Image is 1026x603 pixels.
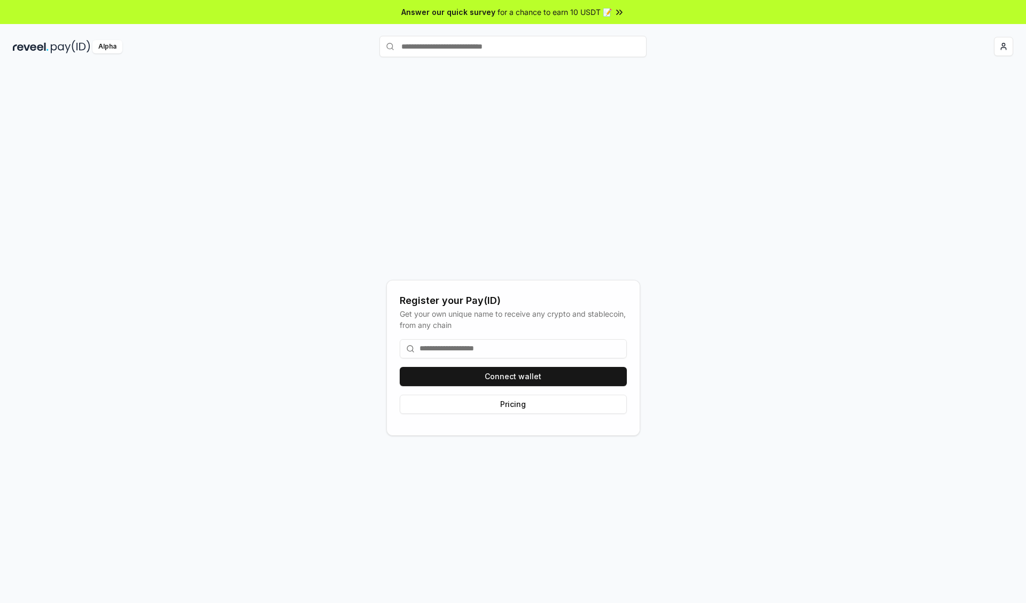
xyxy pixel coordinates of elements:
button: Connect wallet [400,367,627,386]
div: Register your Pay(ID) [400,293,627,308]
span: for a chance to earn 10 USDT 📝 [498,6,612,18]
button: Pricing [400,395,627,414]
div: Get your own unique name to receive any crypto and stablecoin, from any chain [400,308,627,331]
img: pay_id [51,40,90,53]
span: Answer our quick survey [401,6,495,18]
img: reveel_dark [13,40,49,53]
div: Alpha [92,40,122,53]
